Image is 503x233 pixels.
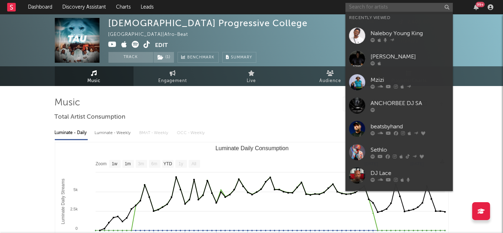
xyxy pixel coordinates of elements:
text: 1w [112,162,117,167]
span: ( 1 ) [153,52,174,63]
div: 99 + [476,2,485,7]
button: Summary [222,52,256,63]
span: Total Artist Consumption [55,113,126,122]
text: 1m [125,162,131,167]
div: Luminate - Weekly [95,127,132,139]
text: Luminate Daily Streams [61,179,66,224]
text: 0 [75,226,77,230]
div: [GEOGRAPHIC_DATA] | Afro-Beat [108,30,197,39]
a: ANCHORBEE DJ SA [345,94,453,117]
a: [PERSON_NAME] [345,187,453,210]
a: Benchmark [178,52,219,63]
a: beatsbyhand [345,117,453,141]
a: Audience [291,66,370,86]
span: Music [87,77,101,85]
div: [PERSON_NAME] [371,53,449,61]
span: Live [247,77,256,85]
a: DJ Lace [345,164,453,187]
a: Mzizi [345,71,453,94]
button: (1) [154,52,174,63]
div: DJ Lace [371,169,449,178]
div: Luminate - Daily [55,127,88,139]
text: Luminate Daily Consumption [215,145,289,151]
text: All [192,162,196,167]
text: 3m [138,162,144,167]
div: ANCHORBEE DJ SA [371,99,449,108]
span: Summary [231,56,252,60]
a: Engagement [134,66,212,86]
input: Search by song name or URL [343,101,419,107]
a: [PERSON_NAME] [345,47,453,71]
text: Zoom [96,162,107,167]
button: Track [108,52,153,63]
div: Naleboy Young King [371,29,449,38]
text: 6m [151,162,157,167]
div: Sethlo [371,146,449,154]
div: beatsbyhand [371,123,449,131]
div: Recently Viewed [349,14,449,22]
a: Sethlo [345,141,453,164]
span: Audience [319,77,341,85]
text: YTD [163,162,172,167]
span: Benchmark [188,53,215,62]
text: 1y [178,162,183,167]
a: Naleboy Young King [345,24,453,47]
button: 99+ [474,4,479,10]
text: 5k [73,187,78,192]
span: Engagement [159,77,187,85]
div: Mzizi [371,76,449,85]
text: 2.5k [70,207,78,211]
a: Live [212,66,291,86]
div: [DEMOGRAPHIC_DATA] Progressive College [108,18,308,28]
input: Search for artists [345,3,453,12]
button: Edit [155,41,168,50]
a: Music [55,66,134,86]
